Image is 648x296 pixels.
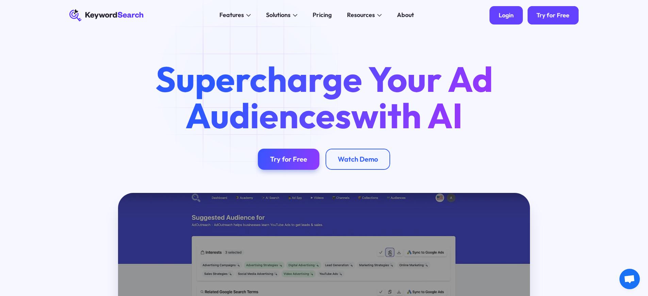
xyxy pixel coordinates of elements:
div: Resources [347,11,375,20]
div: About [397,11,414,20]
div: Try for Free [270,155,307,163]
div: Login [499,12,514,19]
div: Pricing [313,11,332,20]
span: with AI [351,93,463,137]
a: Try for Free [528,6,579,24]
a: Pricing [308,9,336,21]
a: About [393,9,419,21]
div: Watch Demo [338,155,378,163]
div: Try for Free [536,12,569,19]
a: Login [489,6,523,24]
a: Open chat [619,269,640,289]
a: Try for Free [258,149,319,170]
div: Features [219,11,244,20]
h1: Supercharge Your Ad Audiences [141,61,507,133]
div: Solutions [266,11,290,20]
